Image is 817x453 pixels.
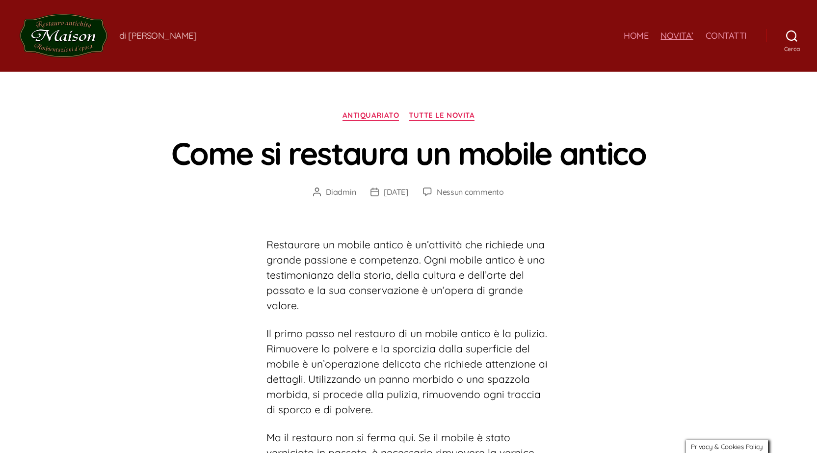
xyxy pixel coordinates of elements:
a: admin [333,187,356,197]
img: MAISON [20,14,107,58]
a: TUTTE LE NOVITA [409,111,474,121]
a: ANTIQUARIATO [343,111,399,121]
button: Cerca [766,25,817,47]
a: HOME [624,30,648,41]
a: CONTATTI [706,30,747,41]
span: Cerca [766,45,817,53]
a: Nessun commento [437,187,504,197]
nav: Orizzontale [624,30,747,41]
span: Di [326,186,356,198]
p: Il primo passo nel restauro di un mobile antico è la pulizia. Rimuovere la polvere e la sporcizia... [266,326,551,417]
span: Privacy & Cookies Policy [691,443,763,451]
a: Come si restaura un mobile antico [171,133,646,173]
div: di [PERSON_NAME] [119,30,196,41]
a: NOVITA’ [660,30,693,41]
p: Restaurare un mobile antico è un’attività che richiede una grande passione e competenza. Ogni mob... [266,237,551,313]
a: [DATE] [384,187,408,197]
